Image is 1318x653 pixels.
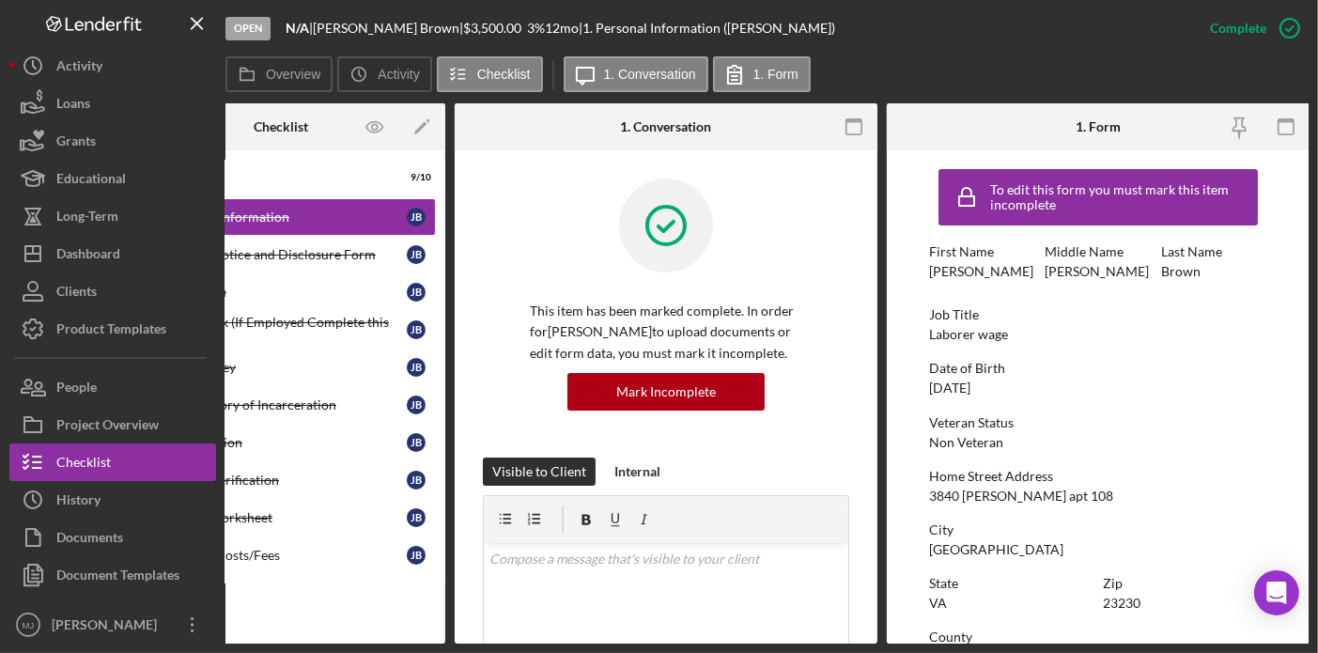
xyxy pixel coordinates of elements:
[164,548,407,563] div: Proof of Costs/Fees
[56,272,97,315] div: Clients
[56,519,123,561] div: Documents
[929,630,1267,645] div: County
[492,458,586,486] div: Visible to Client
[337,56,431,92] button: Activity
[56,556,179,599] div: Document Templates
[929,489,1113,504] div: 3840 [PERSON_NAME] apt 108
[313,21,463,36] div: [PERSON_NAME] Brown |
[9,556,216,594] button: Document Templates
[126,311,436,349] a: Your Work (If Employed Complete this section)JB
[9,368,216,406] button: People
[753,67,799,82] label: 1. Form
[9,443,216,481] button: Checklist
[126,386,436,424] a: Your History of IncarcerationJB
[9,235,216,272] button: Dashboard
[929,542,1063,557] div: [GEOGRAPHIC_DATA]
[407,245,426,264] div: J B
[616,373,716,411] div: Mark Incomplete
[164,397,407,412] div: Your History of Incarceration
[929,435,1003,450] div: Non Veteran
[9,197,216,235] button: Long-Term
[9,272,216,310] a: Clients
[530,301,802,364] p: This item has been marked complete. In order for [PERSON_NAME] to upload documents or edit form d...
[154,172,384,183] div: Phase 1
[929,522,1267,537] div: City
[1045,264,1149,279] div: [PERSON_NAME]
[126,536,436,574] a: Proof of Costs/FeesJB
[713,56,811,92] button: 1. Form
[126,273,436,311] a: About YouJB
[407,320,426,339] div: J B
[929,361,1267,376] div: Date of Birth
[126,198,436,236] a: Personal InformationJB
[164,360,407,375] div: Your Money
[929,596,947,611] div: VA
[9,85,216,122] button: Loans
[1191,9,1309,47] button: Complete
[126,499,436,536] a: Budget WorksheetJB
[527,21,545,36] div: 3 %
[56,160,126,202] div: Educational
[483,458,596,486] button: Visible to Client
[9,47,216,85] button: Activity
[463,21,527,36] div: $3,500.00
[1161,264,1201,279] div: Brown
[407,358,426,377] div: J B
[564,56,708,92] button: 1. Conversation
[56,443,111,486] div: Checklist
[164,210,407,225] div: Personal Information
[1103,576,1267,591] div: Zip
[164,247,407,262] div: Privacy Notice and Disclosure Form
[477,67,531,82] label: Checklist
[164,435,407,450] div: Identification
[605,458,670,486] button: Internal
[545,21,579,36] div: 12 mo
[579,21,835,36] div: | 1. Personal Information ([PERSON_NAME])
[1103,596,1140,611] div: 23230
[56,47,102,89] div: Activity
[9,310,216,348] button: Product Templates
[929,415,1267,430] div: Veteran Status
[378,67,419,82] label: Activity
[567,373,765,411] button: Mark Incomplete
[929,381,970,396] div: [DATE]
[254,119,308,134] div: Checklist
[164,510,407,525] div: Budget Worksheet
[929,244,1035,259] div: First Name
[56,481,101,523] div: History
[9,406,216,443] button: Project Overview
[9,160,216,197] button: Educational
[56,406,159,448] div: Project Overview
[164,285,407,300] div: About You
[164,473,407,488] div: Income Verification
[621,119,712,134] div: 1. Conversation
[929,576,1093,591] div: State
[407,508,426,527] div: J B
[266,67,320,82] label: Overview
[9,519,216,556] button: Documents
[56,197,118,240] div: Long-Term
[126,461,436,499] a: Income VerificationJB
[407,471,426,490] div: J B
[929,264,1033,279] div: [PERSON_NAME]
[407,208,426,226] div: J B
[407,396,426,414] div: J B
[437,56,543,92] button: Checklist
[929,469,1267,484] div: Home Street Address
[9,122,216,160] button: Grants
[9,606,216,644] button: MJ[PERSON_NAME]
[397,172,431,183] div: 9 / 10
[1076,119,1121,134] div: 1. Form
[56,85,90,127] div: Loans
[225,56,333,92] button: Overview
[9,481,216,519] button: History
[126,349,436,386] a: Your MoneyJB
